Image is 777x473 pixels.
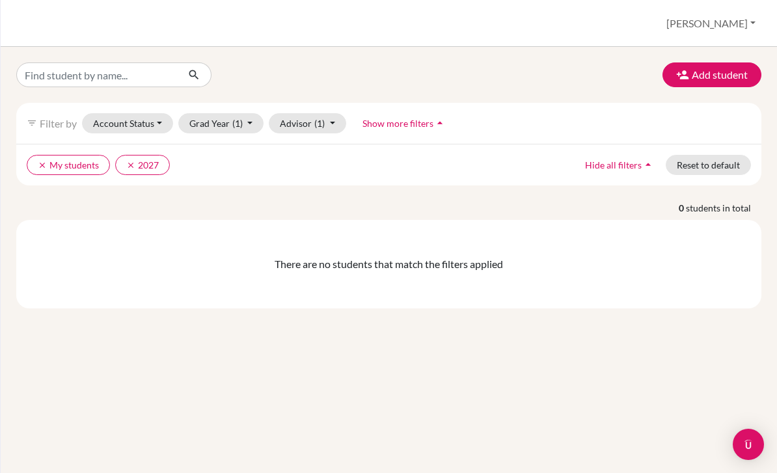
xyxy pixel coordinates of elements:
div: Open Intercom Messenger [733,429,764,460]
button: clear2027 [115,155,170,175]
button: Add student [662,62,761,87]
i: clear [38,161,47,170]
span: Show more filters [362,118,433,129]
button: Reset to default [666,155,751,175]
button: [PERSON_NAME] [661,11,761,36]
span: Filter by [40,117,77,129]
input: Find student by name... [16,62,178,87]
i: clear [126,161,135,170]
button: Account Status [82,113,173,133]
span: (1) [314,118,325,129]
button: Advisor(1) [269,113,346,133]
i: filter_list [27,118,37,128]
span: Hide all filters [585,159,642,170]
button: clearMy students [27,155,110,175]
button: Hide all filtersarrow_drop_up [574,155,666,175]
strong: 0 [679,201,686,215]
i: arrow_drop_up [642,158,655,171]
i: arrow_drop_up [433,116,446,129]
span: (1) [232,118,243,129]
div: There are no students that match the filters applied [27,256,751,272]
span: students in total [686,201,761,215]
button: Show more filtersarrow_drop_up [351,113,457,133]
button: Grad Year(1) [178,113,264,133]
